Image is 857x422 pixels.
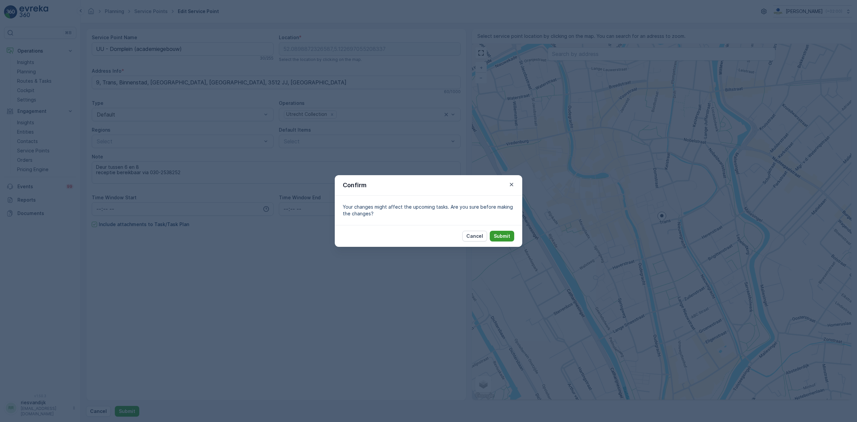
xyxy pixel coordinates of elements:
button: Cancel [462,231,487,241]
p: Your changes might affect the upcoming tasks. Are you sure before making the changes? [343,204,514,217]
p: Submit [494,233,510,239]
button: Submit [490,231,514,241]
p: Cancel [466,233,483,239]
p: Confirm [343,181,367,190]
